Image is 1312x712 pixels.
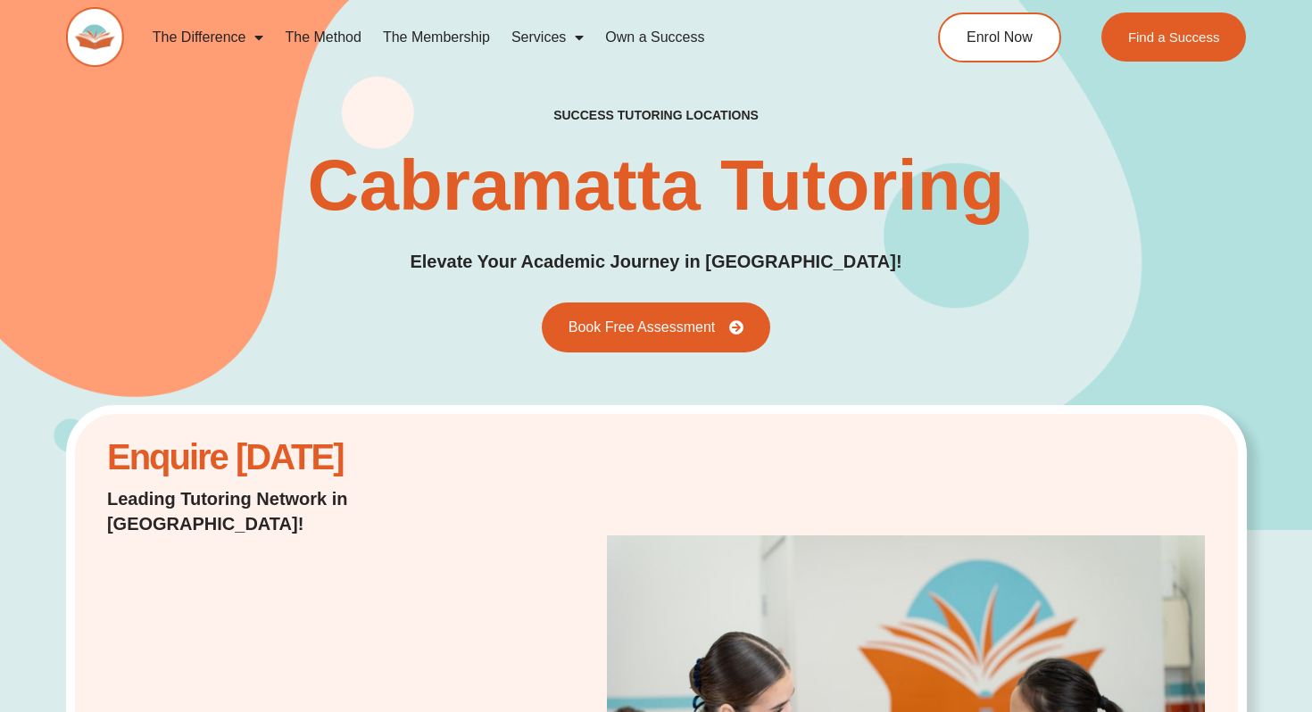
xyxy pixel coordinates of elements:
[1128,30,1220,44] span: Find a Success
[142,17,871,58] nav: Menu
[542,302,771,352] a: Book Free Assessment
[938,12,1061,62] a: Enrol Now
[142,17,275,58] a: The Difference
[1101,12,1247,62] a: Find a Success
[501,17,594,58] a: Services
[569,320,716,335] span: Book Free Assessment
[372,17,501,58] a: The Membership
[553,107,759,123] h2: success tutoring locations
[107,446,500,468] h2: Enquire [DATE]
[107,486,500,536] p: Leading Tutoring Network in [GEOGRAPHIC_DATA]!
[274,17,371,58] a: The Method
[967,30,1033,45] span: Enrol Now
[410,248,901,276] p: Elevate Your Academic Journey in [GEOGRAPHIC_DATA]!
[594,17,715,58] a: Own a Success
[308,150,1005,221] h1: Cabramatta Tutoring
